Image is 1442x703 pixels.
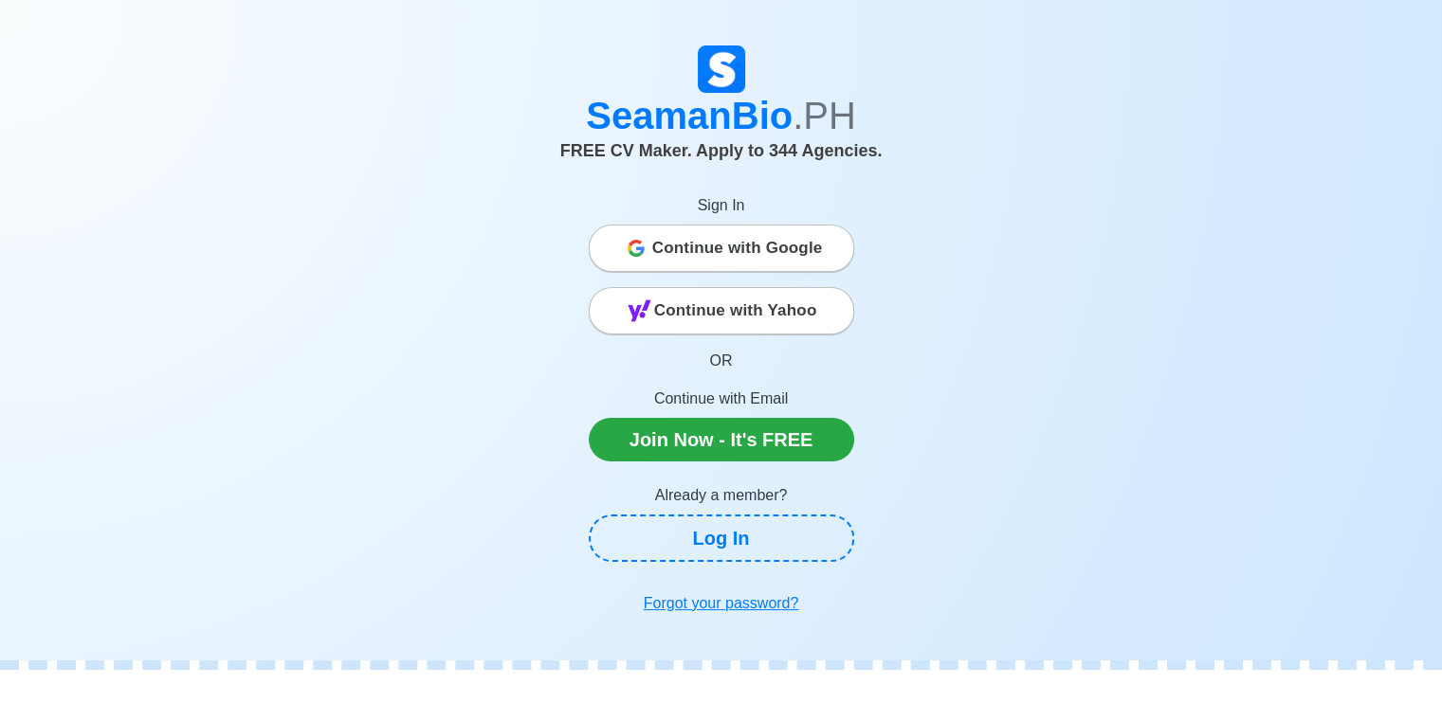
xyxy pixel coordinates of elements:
[560,141,883,160] span: FREE CV Maker. Apply to 344 Agencies.
[589,388,854,410] p: Continue with Email
[654,292,817,330] span: Continue with Yahoo
[589,514,854,562] a: Log In
[589,585,854,622] a: Forgot your password?
[793,95,856,136] span: .PH
[652,229,823,267] span: Continue with Google
[195,93,1248,138] h1: SeamanBio
[698,45,745,93] img: Logo
[644,595,799,611] u: Forgot your password?
[589,484,854,507] p: Already a member?
[589,418,854,461] a: Join Now - It's FREE
[589,194,854,217] p: Sign In
[589,350,854,372] p: OR
[589,225,854,272] button: Continue with Google
[589,287,854,334] button: Continue with Yahoo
